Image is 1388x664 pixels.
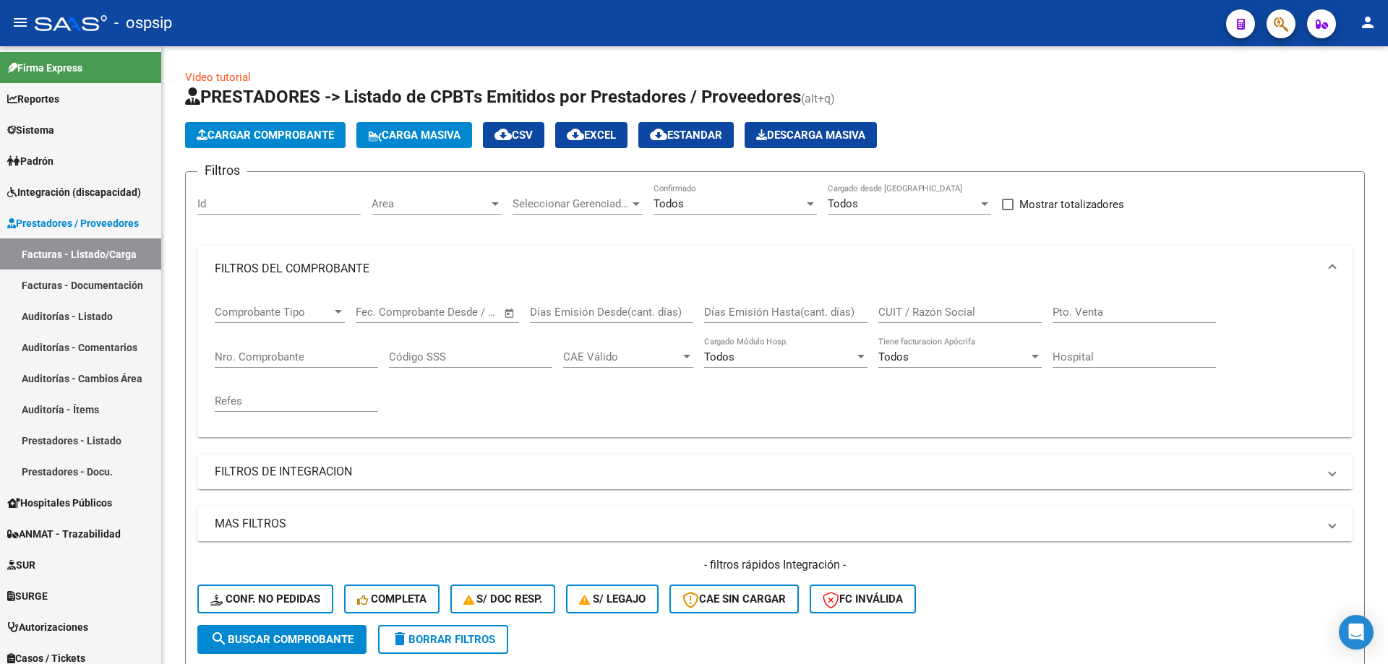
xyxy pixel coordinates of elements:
span: Area [372,197,489,210]
button: EXCEL [555,122,627,148]
span: CAE SIN CARGAR [682,592,786,605]
button: CSV [483,122,544,148]
button: Conf. no pedidas [197,585,333,613]
input: Start date [356,306,403,319]
button: S/ Doc Resp. [450,585,556,613]
mat-panel-title: FILTROS DE INTEGRACION [215,464,1318,480]
span: Padrón [7,153,53,169]
span: Seleccionar Gerenciador [513,197,630,210]
span: Mostrar totalizadores [1019,196,1124,213]
span: Conf. no pedidas [210,592,320,605]
button: Completa [344,585,440,613]
button: Buscar Comprobante [197,625,367,654]
button: S/ legajo [566,585,659,613]
span: - ospsip [114,7,172,39]
span: Hospitales Públicos [7,495,112,511]
span: Borrar Filtros [391,633,495,646]
span: FC Inválida [823,592,903,605]
span: Completa [357,592,427,605]
div: FILTROS DEL COMPROBANTE [197,292,1353,437]
span: Todos [654,197,684,210]
input: End date [416,306,486,319]
span: Reportes [7,91,59,107]
mat-expansion-panel-header: FILTROS DEL COMPROBANTE [197,246,1353,292]
mat-panel-title: MAS FILTROS [215,516,1318,532]
mat-icon: menu [12,14,29,31]
span: Todos [878,350,909,363]
div: Open Intercom Messenger [1339,615,1374,650]
span: Integración (discapacidad) [7,184,141,200]
mat-icon: cloud_download [650,126,667,143]
button: Borrar Filtros [378,625,508,654]
span: Comprobante Tipo [215,306,332,319]
span: Descarga Masiva [756,129,865,142]
mat-icon: search [210,630,228,647]
a: Video tutorial [185,71,251,84]
span: Estandar [650,129,722,142]
span: CAE Válido [563,350,680,363]
span: SURGE [7,588,48,604]
button: Cargar Comprobante [185,122,346,148]
button: CAE SIN CARGAR [669,585,799,613]
mat-icon: person [1359,14,1376,31]
mat-panel-title: FILTROS DEL COMPROBANTE [215,261,1318,277]
button: Carga Masiva [356,122,472,148]
span: S/ legajo [579,592,646,605]
span: EXCEL [567,129,616,142]
span: Carga Masiva [368,129,460,142]
span: Sistema [7,122,54,138]
span: Firma Express [7,60,82,76]
span: PRESTADORES -> Listado de CPBTs Emitidos por Prestadores / Proveedores [185,87,801,107]
mat-icon: cloud_download [494,126,512,143]
button: FC Inválida [810,585,916,613]
span: Todos [828,197,858,210]
span: S/ Doc Resp. [463,592,543,605]
h4: - filtros rápidos Integración - [197,557,1353,573]
mat-icon: delete [391,630,408,647]
button: Descarga Masiva [745,122,877,148]
span: CSV [494,129,533,142]
mat-expansion-panel-header: FILTROS DE INTEGRACION [197,454,1353,489]
span: Prestadores / Proveedores [7,215,139,231]
span: ANMAT - Trazabilidad [7,526,121,542]
button: Open calendar [502,305,518,322]
mat-expansion-panel-header: MAS FILTROS [197,506,1353,541]
span: Autorizaciones [7,619,88,635]
span: Todos [704,350,734,363]
span: Cargar Comprobante [197,129,334,142]
span: (alt+q) [801,92,835,105]
app-download-masive: Descarga masiva de comprobantes (adjuntos) [745,122,877,148]
span: Buscar Comprobante [210,633,354,646]
button: Estandar [638,122,734,148]
span: SUR [7,557,35,573]
mat-icon: cloud_download [567,126,584,143]
h3: Filtros [197,160,247,181]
